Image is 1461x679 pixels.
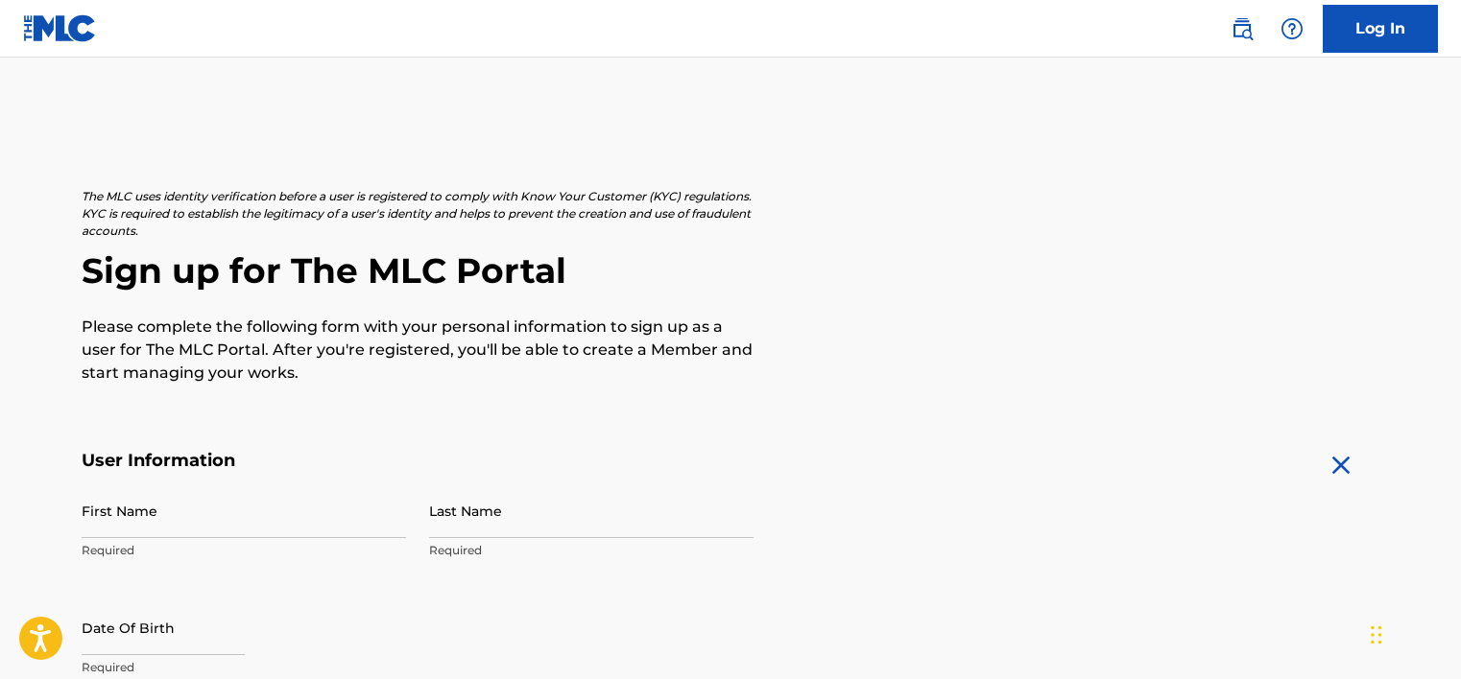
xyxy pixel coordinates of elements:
[82,249,1379,293] h2: Sign up for The MLC Portal
[1365,587,1461,679] iframe: Chat Widget
[1223,10,1261,48] a: Public Search
[429,542,754,559] p: Required
[82,659,406,676] p: Required
[82,450,754,472] h5: User Information
[82,542,406,559] p: Required
[1273,10,1311,48] div: Help
[1323,5,1438,53] a: Log In
[1371,606,1382,664] div: Drag
[1326,450,1356,480] img: close
[82,188,754,240] p: The MLC uses identity verification before a user is registered to comply with Know Your Customer ...
[82,316,754,385] p: Please complete the following form with your personal information to sign up as a user for The ML...
[1231,17,1254,40] img: search
[23,14,97,42] img: MLC Logo
[1281,17,1304,40] img: help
